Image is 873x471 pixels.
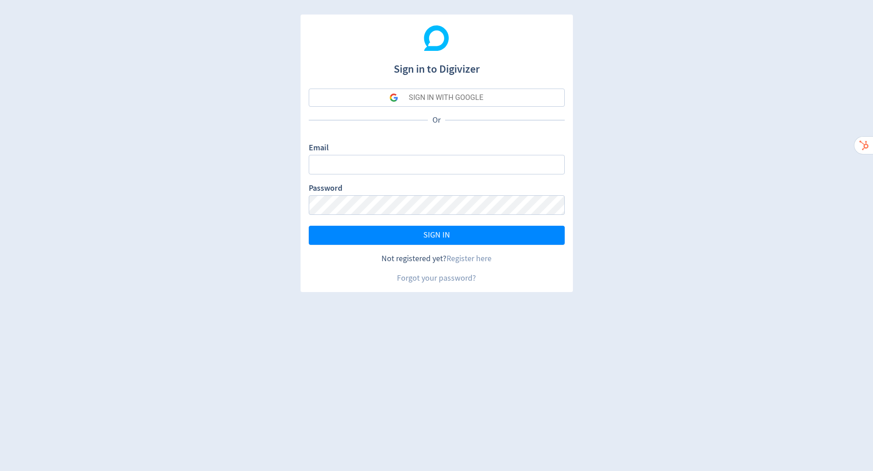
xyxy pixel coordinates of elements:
a: Register here [447,253,492,264]
p: Or [428,114,445,126]
div: Not registered yet? [309,253,565,264]
h1: Sign in to Digivizer [309,54,565,77]
button: SIGN IN [309,226,565,245]
a: Forgot your password? [397,273,476,283]
span: SIGN IN [423,231,450,239]
label: Password [309,183,342,195]
button: SIGN IN WITH GOOGLE [309,89,565,107]
label: Email [309,142,329,155]
img: Digivizer Logo [424,25,449,51]
div: SIGN IN WITH GOOGLE [409,89,483,107]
